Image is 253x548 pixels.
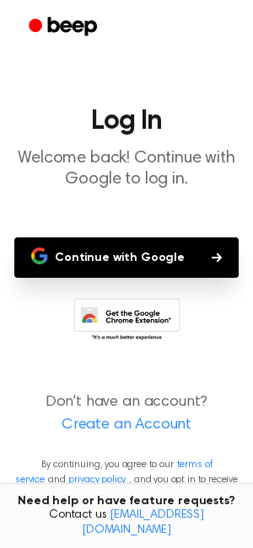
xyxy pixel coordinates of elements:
[14,237,239,278] button: Continue with Google
[13,148,240,190] p: Welcome back! Continue with Google to log in.
[13,391,240,437] p: Don't have an account?
[13,457,240,503] p: By continuing, you agree to our and , and you opt in to receive emails from us.
[10,508,243,538] span: Contact us
[82,509,204,536] a: [EMAIL_ADDRESS][DOMAIN_NAME]
[13,108,240,135] h1: Log In
[17,11,112,44] a: Beep
[17,414,236,437] a: Create an Account
[68,475,126,485] a: privacy policy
